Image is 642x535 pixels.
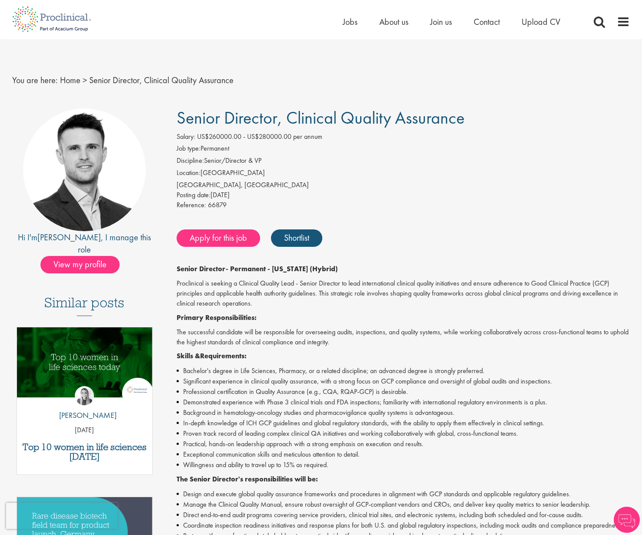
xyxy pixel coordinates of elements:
[177,460,630,470] li: Willingness and ability to travel up to 15% as required.
[271,229,322,247] a: Shortlist
[37,232,101,243] a: [PERSON_NAME]
[177,520,630,531] li: Coordinate inspection readiness initiatives and response plans for both U.S. and global regulator...
[177,279,630,309] p: Proclinical is seeking a Clinical Quality Lead - Senior Director to lead international clinical q...
[177,407,630,418] li: Background in hematology-oncology studies and pharmacovigilance quality systems is advantageous.
[177,499,630,510] li: Manage the Clinical Quality Manual, ensure robust oversight of GCP-compliant vendors and CROs, an...
[177,107,465,129] span: Senior Director, Clinical Quality Assurance
[177,366,630,376] li: Bachelor's degree in Life Sciences, Pharmacy, or a related discipline; an advanced degree is stro...
[23,108,146,231] img: imeage of recruiter Joshua Godden
[379,16,408,27] a: About us
[177,327,630,347] p: The successful candidate will be responsible for overseeing audits, inspections, and quality syst...
[40,258,128,269] a: View my profile
[177,418,630,428] li: In-depth knowledge of ICH GCP guidelines and global regulatory standards, with the ability to app...
[177,132,195,142] label: Salary:
[60,74,80,86] a: breadcrumb link
[177,428,630,439] li: Proven track record of leading complex clinical QA initiatives and working collaboratively with g...
[177,190,211,199] span: Posting date:
[17,425,152,435] p: [DATE]
[177,313,257,322] strong: Primary Responsibilities:
[177,144,630,156] li: Permanent
[177,144,201,154] label: Job type:
[83,74,87,86] span: >
[177,510,630,520] li: Direct end-to-end audit programs covering service providers, clinical trial sites, and electronic...
[430,16,452,27] a: Join us
[17,327,152,404] a: Link to a post
[177,200,206,210] label: Reference:
[44,295,124,316] h3: Similar posts
[75,386,94,405] img: Hannah Burke
[53,386,117,425] a: Hannah Burke [PERSON_NAME]
[12,231,157,256] div: Hi I'm , I manage this role
[177,168,630,180] li: [GEOGRAPHIC_DATA]
[177,397,630,407] li: Demonstrated experience with Phase 3 clinical trials and FDA inspections; familiarity with intern...
[40,256,120,273] span: View my profile
[89,74,234,86] span: Senior Director, Clinical Quality Assurance
[177,180,630,190] div: [GEOGRAPHIC_DATA], [GEOGRAPHIC_DATA]
[343,16,358,27] a: Jobs
[177,351,200,360] strong: Skills &
[208,200,227,209] span: 66879
[177,439,630,449] li: Practical, hands-on leadership approach with a strong emphasis on execution and results.
[12,74,58,86] span: You are here:
[177,190,630,200] div: [DATE]
[177,156,204,166] label: Discipline:
[614,507,640,533] img: Chatbot
[177,474,318,484] strong: The Senior Director's responsibilities will be:
[522,16,560,27] a: Upload CV
[226,264,338,273] strong: - Permanent - [US_STATE] (Hybrid)
[6,503,117,529] iframe: reCAPTCHA
[177,264,226,273] strong: Senior Director
[177,376,630,387] li: Significant experience in clinical quality assurance, with a strong focus on GCP compliance and o...
[21,442,148,461] a: Top 10 women in life sciences [DATE]
[177,156,630,168] li: Senior/Director & VP
[177,229,260,247] a: Apply for this job
[177,387,630,397] li: Professional certification in Quality Assurance (e.g., CQA, RQAP-GCP) is desirable.
[177,449,630,460] li: Exceptional communication skills and meticulous attention to detail.
[197,132,322,141] span: US$260000.00 - US$280000.00 per annum
[177,489,630,499] li: Design and execute global quality assurance frameworks and procedures in alignment with GCP stand...
[200,351,247,360] strong: Requirements:
[17,327,152,397] img: Top 10 women in life sciences today
[53,410,117,421] p: [PERSON_NAME]
[177,168,201,178] label: Location:
[474,16,500,27] a: Contact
